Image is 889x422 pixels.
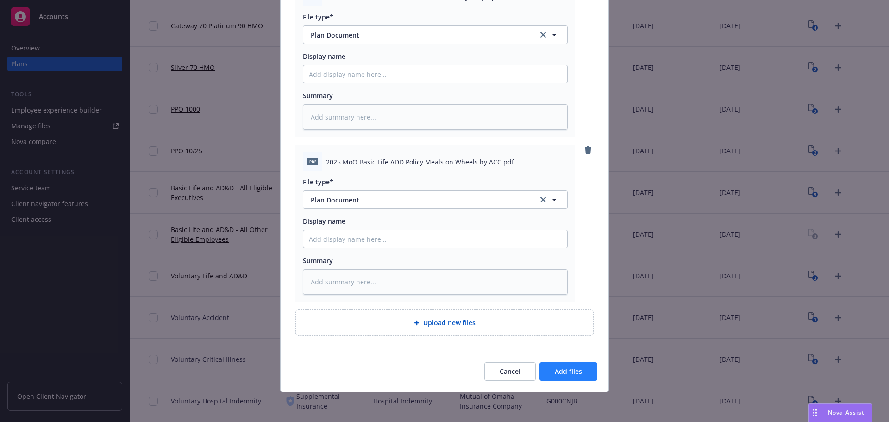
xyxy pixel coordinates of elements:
button: Plan Documentclear selection [303,190,568,209]
div: Drag to move [809,404,820,422]
span: Plan Document [311,30,525,40]
span: Nova Assist [828,409,864,416]
div: Upload new files [295,309,594,336]
span: pdf [307,158,318,165]
span: Cancel [500,367,520,376]
span: Display name [303,52,345,61]
button: Nova Assist [808,403,872,422]
span: 2025 MoO Basic Life ADD Policy Meals on Wheels by ACC.pdf [326,157,514,167]
a: clear selection [538,29,549,40]
span: Add files [555,367,582,376]
input: Add display name here... [303,230,567,248]
span: Upload new files [423,318,476,328]
span: Summary [303,256,333,265]
span: Display name [303,217,345,226]
button: Add files [539,362,597,381]
a: remove [582,145,594,156]
input: Add display name here... [303,65,567,83]
button: Plan Documentclear selection [303,25,568,44]
span: Plan Document [311,195,525,205]
button: Cancel [484,362,536,381]
span: File type* [303,13,333,21]
span: File type* [303,177,333,186]
span: Summary [303,91,333,100]
a: clear selection [538,194,549,205]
